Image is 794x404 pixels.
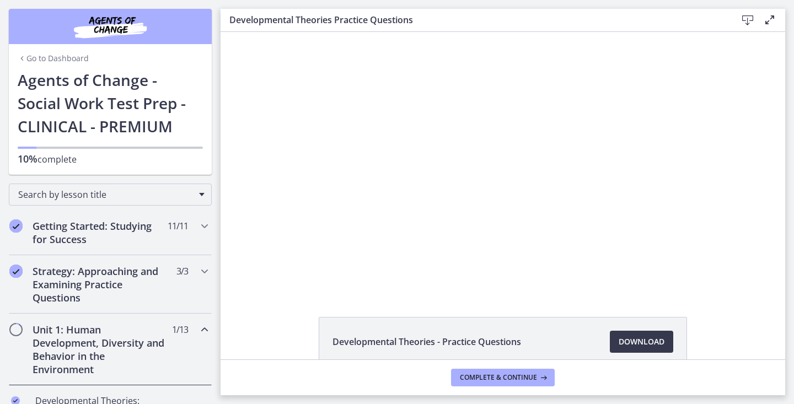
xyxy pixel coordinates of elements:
[619,335,664,348] span: Download
[18,68,203,138] h1: Agents of Change - Social Work Test Prep - CLINICAL - PREMIUM
[168,219,188,233] span: 11 / 11
[221,32,785,292] iframe: Video Lesson
[172,323,188,336] span: 1 / 13
[44,13,176,40] img: Agents of Change
[18,152,203,166] p: complete
[610,331,673,353] a: Download
[451,369,555,386] button: Complete & continue
[332,335,521,348] span: Developmental Theories - Practice Questions
[9,219,23,233] i: Completed
[9,265,23,278] i: Completed
[18,152,37,165] span: 10%
[229,13,719,26] h3: Developmental Theories Practice Questions
[33,219,167,246] h2: Getting Started: Studying for Success
[18,188,194,201] span: Search by lesson title
[33,265,167,304] h2: Strategy: Approaching and Examining Practice Questions
[460,373,537,382] span: Complete & continue
[9,184,212,206] div: Search by lesson title
[33,323,167,376] h2: Unit 1: Human Development, Diversity and Behavior in the Environment
[176,265,188,278] span: 3 / 3
[18,53,89,64] a: Go to Dashboard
